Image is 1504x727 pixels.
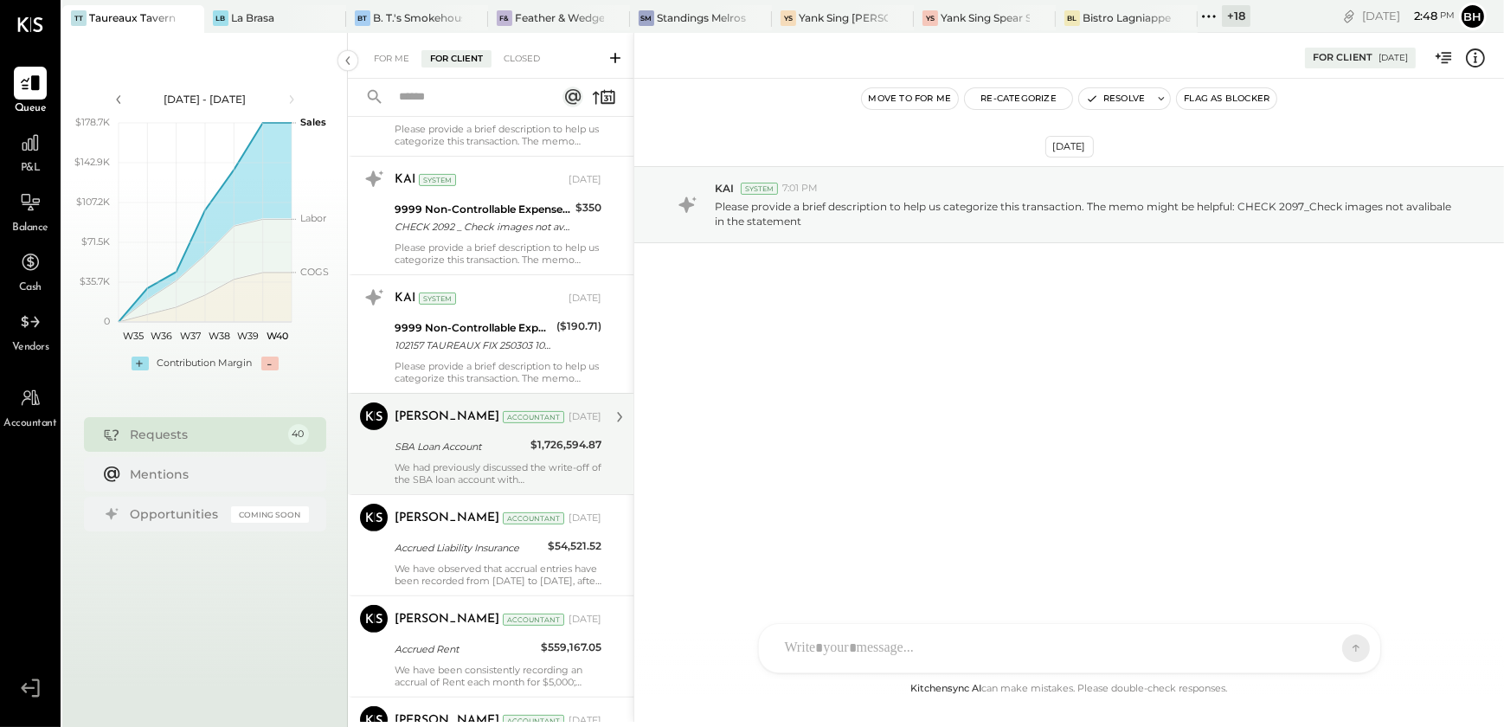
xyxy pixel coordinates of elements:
div: SM [639,10,654,26]
div: We have observed that accrual entries have been recorded from [DATE] to [DATE], after which the r... [395,563,601,587]
div: Please provide a brief description to help us categorize this transaction. The memo might be help... [395,360,601,384]
span: Cash [19,280,42,296]
text: Sales [300,116,326,128]
div: We have been consistently recording an accrual of Rent each month for $5,000; however, the corres... [395,664,601,688]
div: Taureaux Tavern [89,10,176,25]
div: 40 [288,424,309,445]
a: Vendors [1,306,60,356]
div: Accrued Liability Insurance [395,539,543,557]
a: Accountant [1,382,60,432]
div: La Brasa [231,10,274,25]
div: For Me [365,50,418,68]
div: ($190.71) [556,318,601,335]
span: P&L [21,161,41,177]
div: $350 [575,199,601,216]
div: Coming Soon [231,506,309,523]
div: YS [922,10,938,26]
text: 0 [104,315,110,327]
span: 7:01 PM [782,182,818,196]
div: Accountant [503,715,564,727]
div: YS [781,10,796,26]
div: CHECK 2092 _ Check images not avalibale in the statement [395,218,570,235]
text: W35 [122,330,143,342]
text: $107.2K [76,196,110,208]
div: F& [497,10,512,26]
a: Balance [1,186,60,236]
div: BL [1064,10,1080,26]
div: [DATE] [569,410,601,424]
button: Re-Categorize [965,88,1072,109]
div: Accountant [503,512,564,524]
text: $35.7K [80,275,110,287]
div: Bistro Lagniappe [1083,10,1171,25]
div: Please provide a brief description to help us categorize this transaction. The memo might be help... [395,123,601,147]
div: System [741,183,778,195]
a: P&L [1,126,60,177]
button: Move to for me [862,88,959,109]
button: Flag as Blocker [1177,88,1276,109]
div: $54,521.52 [548,537,601,555]
div: [DATE] [1379,52,1408,64]
div: KAI [395,171,415,189]
div: 9999 Non-Controllable Expenses:Other Income and Expenses:To Be Classified P&L [395,201,570,218]
div: System [419,174,456,186]
text: COGS [300,266,329,278]
div: Feather & Wedge [515,10,604,25]
span: KAI [715,181,734,196]
div: Mentions [131,466,300,483]
text: W39 [237,330,259,342]
div: copy link [1340,7,1358,25]
div: BT [355,10,370,26]
div: We had previously discussed the write-off of the SBA loan account with [PERSON_NAME]. Could you p... [395,461,601,486]
span: Queue [15,101,47,117]
div: $559,167.05 [541,639,601,656]
text: $142.9K [74,156,110,168]
div: Contribution Margin [157,357,253,370]
text: W38 [209,330,230,342]
div: Closed [495,50,549,68]
div: Requests [131,426,280,443]
span: Balance [12,221,48,236]
div: Accountant [503,411,564,423]
div: $1,726,594.87 [530,436,601,454]
span: Vendors [12,340,49,356]
div: + [132,357,149,370]
div: B. T.'s Smokehouse [373,10,462,25]
text: Labor [300,212,326,224]
text: $178.7K [75,116,110,128]
div: [PERSON_NAME] [395,510,499,527]
div: [DATE] - [DATE] [132,92,279,106]
button: Resolve [1079,88,1152,109]
p: Please provide a brief description to help us categorize this transaction. The memo might be help... [715,199,1451,228]
div: SBA Loan Account [395,438,525,455]
div: For Client [1313,51,1372,65]
div: 9999 Non-Controllable Expenses:Other Income and Expenses:To Be Classified P&L [395,319,551,337]
div: Please provide a brief description to help us categorize this transaction. The memo might be help... [395,241,601,266]
div: Opportunities [131,505,222,523]
a: Cash [1,246,60,296]
div: - [261,357,279,370]
div: Standings Melrose [657,10,746,25]
text: W40 [266,330,287,342]
div: [DATE] [569,511,601,525]
div: + 18 [1222,5,1250,27]
div: [DATE] [569,292,601,306]
div: LB [213,10,228,26]
text: $71.5K [81,235,110,248]
div: Accountant [503,614,564,626]
div: Yank Sing Spear Street [941,10,1030,25]
button: Bh [1459,3,1487,30]
div: For Client [421,50,492,68]
div: [DATE] [569,613,601,627]
div: [DATE] [1045,136,1094,158]
span: Accountant [4,416,57,432]
div: KAI [395,290,415,307]
div: [PERSON_NAME] [395,409,499,426]
div: TT [71,10,87,26]
div: Accrued Rent [395,640,536,658]
div: System [419,293,456,305]
div: [DATE] [1362,8,1455,24]
text: W37 [180,330,201,342]
div: 102157 TAUREAUX FIX 250303 102157 [395,337,551,354]
div: [DATE] [569,173,601,187]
